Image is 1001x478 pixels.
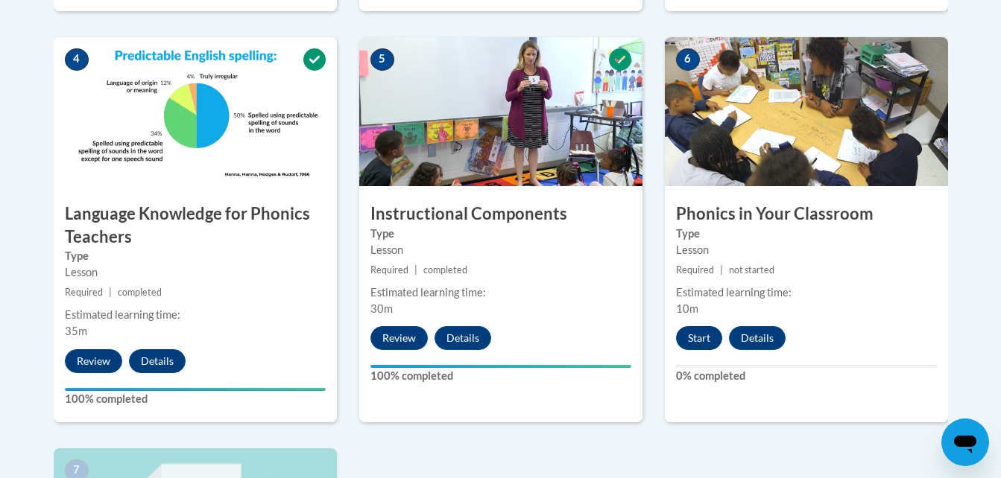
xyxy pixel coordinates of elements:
[676,226,937,242] label: Type
[54,203,337,249] h3: Language Knowledge for Phonics Teachers
[370,226,631,242] label: Type
[109,287,112,298] span: |
[65,287,103,298] span: Required
[370,302,393,315] span: 30m
[370,326,428,350] button: Review
[676,326,722,350] button: Start
[359,203,642,226] h3: Instructional Components
[54,37,337,186] img: Course Image
[359,37,642,186] img: Course Image
[118,287,162,298] span: completed
[65,48,89,71] span: 4
[676,264,714,275] span: Required
[720,264,723,275] span: |
[65,325,87,337] span: 35m
[676,284,937,301] div: Estimated learning time:
[370,284,631,301] div: Estimated learning time:
[370,365,631,368] div: Your progress
[676,242,937,258] div: Lesson
[65,307,326,323] div: Estimated learning time:
[370,48,394,71] span: 5
[676,302,698,315] span: 10m
[729,264,774,275] span: not started
[370,264,408,275] span: Required
[941,418,989,466] iframe: Button to launch messaging window
[665,203,948,226] h3: Phonics in Your Classroom
[65,264,326,281] div: Lesson
[665,37,948,186] img: Course Image
[676,48,700,71] span: 6
[65,248,326,264] label: Type
[370,368,631,384] label: 100% completed
[370,242,631,258] div: Lesson
[729,326,786,350] button: Details
[65,388,326,391] div: Your progress
[676,368,937,384] label: 0% completed
[435,326,491,350] button: Details
[129,349,186,373] button: Details
[65,391,326,407] label: 100% completed
[423,264,467,275] span: completed
[414,264,417,275] span: |
[65,349,122,373] button: Review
